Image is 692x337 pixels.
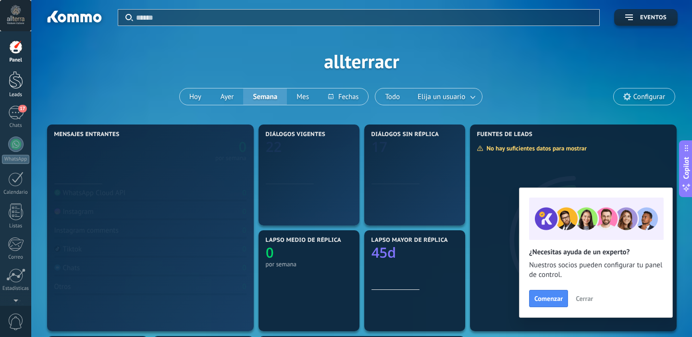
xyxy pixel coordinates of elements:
[529,290,568,307] button: Comenzar
[529,248,663,257] h2: ¿Necesitas ayuda de un experto?
[54,189,61,196] img: WhatsApp Cloud API
[266,213,352,221] div: por semana
[54,264,61,271] img: Chats
[242,207,246,216] div: 0
[319,88,368,105] button: Fechas
[238,137,247,156] text: 0
[54,188,126,198] div: WhatsApp Cloud API
[2,57,30,63] div: Panel
[2,223,30,229] div: Listas
[54,245,82,254] div: Tiktok
[54,246,61,252] img: Tiktok
[681,157,691,179] span: Copilot
[529,261,663,280] span: Nuestros socios pueden configurar tu panel de control.
[409,88,482,105] button: Elija un usuario
[640,14,667,21] span: Eventos
[2,123,30,129] div: Chats
[242,245,246,254] div: 0
[266,131,326,138] span: Diálogos vigentes
[243,88,287,105] button: Semana
[371,213,458,221] div: por semana
[266,261,352,268] div: por semana
[266,237,342,244] span: Lapso medio de réplica
[54,282,71,291] div: Otros
[242,282,246,291] div: 0
[371,243,396,262] text: 45d
[371,131,439,138] span: Diálogos sin réplica
[54,131,120,138] span: Mensajes entrantes
[180,88,211,105] button: Hoy
[2,92,30,98] div: Leads
[266,137,282,156] text: 22
[54,226,119,235] div: Instagram comments
[242,226,246,235] div: 0
[2,286,30,292] div: Estadísticas
[150,137,247,156] a: 0
[211,88,244,105] button: Ayer
[287,88,319,105] button: Mes
[614,9,678,26] button: Eventos
[371,243,458,262] a: 45d
[375,88,409,105] button: Todo
[215,156,247,161] div: por semana
[18,105,26,112] span: 17
[266,243,274,262] text: 0
[2,254,30,261] div: Correo
[371,237,448,244] span: Lapso mayor de réplica
[242,263,246,273] div: 0
[54,263,80,273] div: Chats
[54,207,94,216] div: Instagram
[416,90,467,103] span: Elija un usuario
[576,295,593,302] span: Cerrar
[534,295,563,302] span: Comenzar
[633,93,665,101] span: Configurar
[477,131,533,138] span: Fuentes de leads
[477,144,593,152] div: No hay suficientes datos para mostrar
[54,208,61,214] img: Instagram
[571,291,597,306] button: Cerrar
[2,155,29,164] div: WhatsApp
[242,188,246,198] div: 0
[2,189,30,196] div: Calendario
[371,137,387,156] text: 17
